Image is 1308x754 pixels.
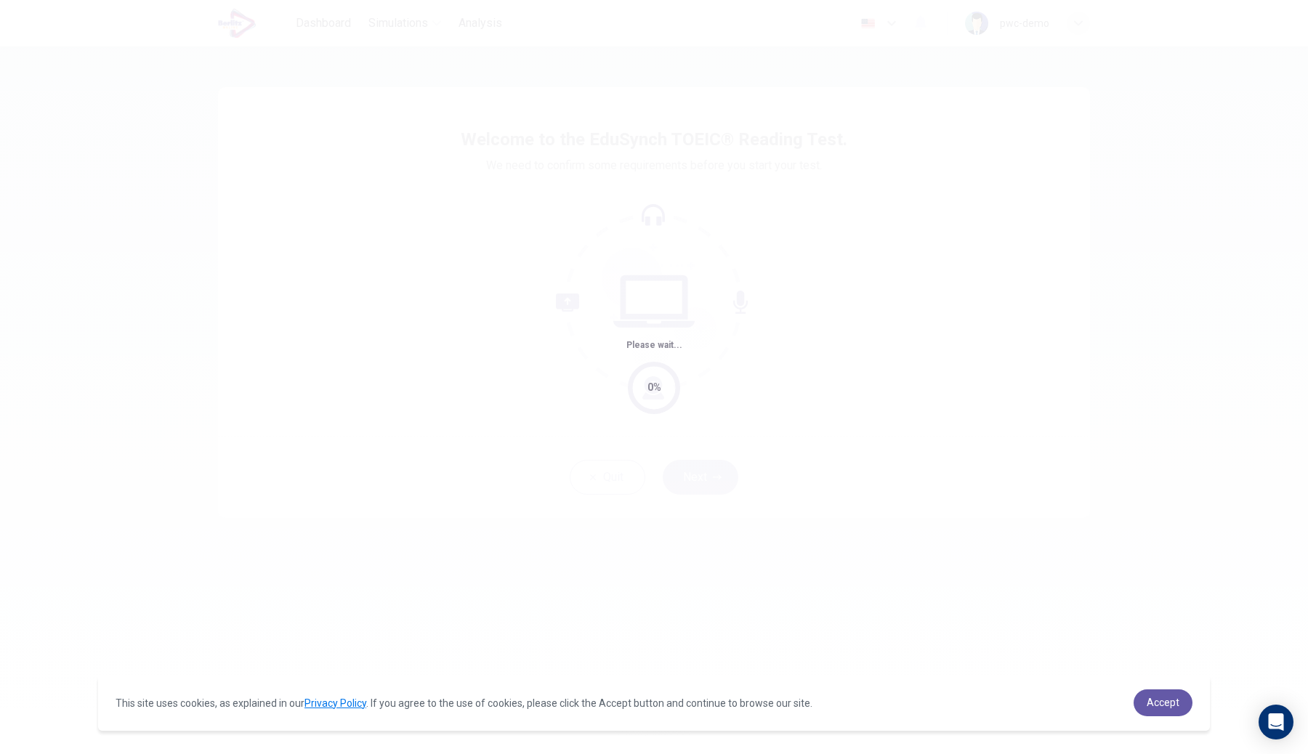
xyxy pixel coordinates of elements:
[1259,705,1293,739] div: Open Intercom Messenger
[1147,697,1179,708] span: Accept
[304,697,366,709] a: Privacy Policy
[98,675,1210,731] div: cookieconsent
[626,340,682,350] span: Please wait...
[116,697,812,709] span: This site uses cookies, as explained in our . If you agree to the use of cookies, please click th...
[1134,689,1192,716] a: dismiss cookie message
[647,379,661,396] div: 0%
